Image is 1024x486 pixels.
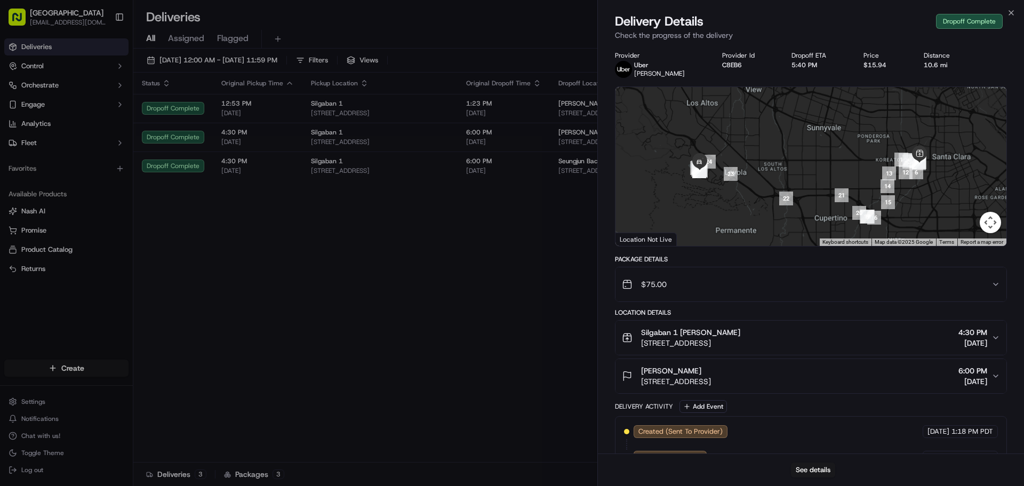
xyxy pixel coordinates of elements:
[875,239,933,245] span: Map data ©2025 Google
[641,279,667,290] span: $75.00
[791,463,835,477] button: See details
[881,195,895,209] div: 15
[75,264,129,273] a: Powered byPylon
[11,139,71,147] div: Past conversations
[881,179,894,193] div: 14
[634,61,685,69] p: Uber
[615,321,1006,355] button: Silgaban 1 [PERSON_NAME][STREET_ADDRESS]4:30 PM[DATE]
[641,338,740,348] span: [STREET_ADDRESS]
[641,376,711,387] span: [STREET_ADDRESS]
[909,165,923,179] div: 6
[722,51,775,60] div: Provider Id
[21,195,30,203] img: 1736555255976-a54dd68f-1ca7-489b-9aae-adbdc363a1c4
[702,155,716,169] div: 24
[679,400,727,413] button: Add Event
[863,61,907,69] div: $15.94
[33,194,141,203] span: [PERSON_NAME] [PERSON_NAME]
[958,365,987,376] span: 6:00 PM
[791,61,846,69] div: 5:40 PM
[634,69,685,78] span: [PERSON_NAME]
[939,239,954,245] a: Terms (opens in new tab)
[33,165,86,174] span: [PERSON_NAME]
[28,69,192,80] input: Got a question? Start typing here...
[961,239,1003,245] a: Report a map error
[899,165,913,179] div: 12
[927,427,949,436] span: [DATE]
[958,338,987,348] span: [DATE]
[724,167,738,181] div: 23
[48,113,147,121] div: We're available if you need us!
[835,188,849,202] div: 21
[143,194,147,203] span: •
[22,102,42,121] img: 1727276513143-84d647e1-66c0-4f92-a045-3c9f9f5dfd92
[958,327,987,338] span: 4:30 PM
[149,194,171,203] span: [DATE]
[615,359,1006,393] button: [PERSON_NAME][STREET_ADDRESS]6:00 PM[DATE]
[615,308,1007,317] div: Location Details
[615,61,632,78] img: uber-new-logo.jpeg
[11,102,30,121] img: 1736555255976-a54dd68f-1ca7-489b-9aae-adbdc363a1c4
[951,427,993,436] span: 1:18 PM PDT
[94,165,116,174] span: [DATE]
[852,206,866,220] div: 20
[106,265,129,273] span: Pylon
[951,452,993,462] span: 1:18 PM PDT
[615,255,1007,264] div: Package Details
[618,232,653,246] img: Google
[11,240,19,248] div: 📗
[867,211,881,225] div: 16
[615,233,677,246] div: Location Not Live
[791,51,846,60] div: Dropoff ETA
[909,154,923,168] div: 11
[863,51,907,60] div: Price
[722,61,742,69] button: C8EB6
[48,102,175,113] div: Start new chat
[861,210,875,224] div: 18
[779,192,793,205] div: 22
[6,234,86,253] a: 📗Knowledge Base
[89,165,92,174] span: •
[980,212,1001,233] button: Map camera controls
[927,452,949,462] span: [DATE]
[86,234,175,253] a: 💻API Documentation
[638,452,702,462] span: Not Assigned Driver
[21,238,82,249] span: Knowledge Base
[860,210,874,224] div: 19
[902,155,916,169] div: 3
[11,155,28,172] img: Joseph
[11,184,28,201] img: Dianne Alexi Soriano
[924,61,970,69] div: 10.6 mi
[822,238,868,246] button: Keyboard shortcuts
[690,161,704,175] div: 33
[90,240,99,248] div: 💻
[641,327,740,338] span: Silgaban 1 [PERSON_NAME]
[641,365,701,376] span: [PERSON_NAME]
[958,376,987,387] span: [DATE]
[615,30,1007,41] p: Check the progress of the delivery
[615,13,703,30] span: Delivery Details
[11,11,32,32] img: Nash
[615,267,1006,301] button: $75.00
[882,166,896,180] div: 13
[181,105,194,118] button: Start new chat
[924,51,970,60] div: Distance
[903,153,917,167] div: 4
[101,238,171,249] span: API Documentation
[894,153,908,166] div: 1
[618,232,653,246] a: Open this area in Google Maps (opens a new window)
[165,137,194,149] button: See all
[11,43,194,60] p: Welcome 👋
[615,402,673,411] div: Delivery Activity
[899,153,913,167] div: 2
[615,51,705,60] div: Provider
[638,427,723,436] span: Created (Sent To Provider)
